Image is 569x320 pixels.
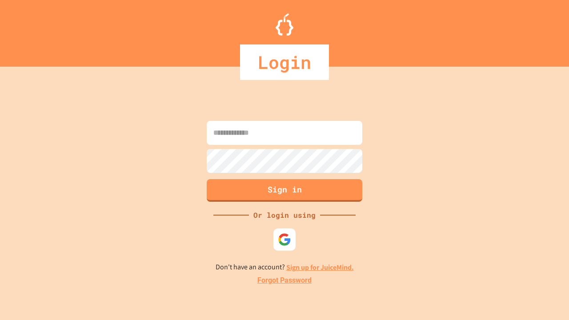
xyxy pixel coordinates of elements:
[257,275,312,286] a: Forgot Password
[216,262,354,273] p: Don't have an account?
[240,44,329,80] div: Login
[286,263,354,272] a: Sign up for JuiceMind.
[207,179,362,202] button: Sign in
[249,210,320,220] div: Or login using
[276,13,293,36] img: Logo.svg
[278,233,291,246] img: google-icon.svg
